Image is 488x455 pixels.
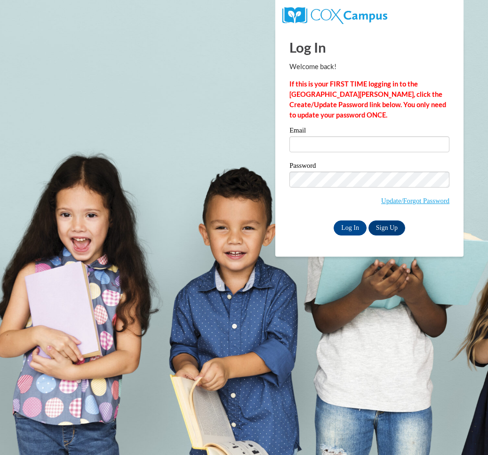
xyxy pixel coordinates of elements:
[368,220,405,235] a: Sign Up
[289,162,449,172] label: Password
[381,197,449,204] a: Update/Forgot Password
[282,11,387,19] a: COX Campus
[282,7,387,24] img: COX Campus
[289,38,449,57] h1: Log In
[289,80,446,119] strong: If this is your FIRST TIME logging in to the [GEOGRAPHIC_DATA][PERSON_NAME], click the Create/Upd...
[334,220,367,235] input: Log In
[289,127,449,136] label: Email
[289,62,449,72] p: Welcome back!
